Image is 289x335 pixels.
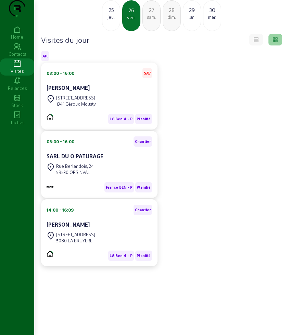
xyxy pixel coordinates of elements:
div: [STREET_ADDRESS] [56,95,96,101]
div: Rue Berlandois, 24 [56,163,94,169]
div: sam. [143,14,160,20]
span: France BEN - P [106,185,133,190]
img: PVELEC [47,251,53,257]
div: 08:00 - 16:00 [47,70,74,76]
div: lun. [183,14,201,20]
div: 14:00 - 16:09 [47,207,74,213]
div: 1341 Céroux-Mousty [56,101,96,107]
div: ven. [123,14,140,21]
div: dim. [163,14,180,20]
span: Chantier [135,207,151,212]
span: Chantier [135,139,151,144]
div: 5080 LA BRUYÈRE [56,238,95,244]
span: LG Ben 4 - P [110,253,133,258]
div: 26 [123,6,140,14]
span: LG Ben 4 - P [110,117,133,121]
cam-card-title: [PERSON_NAME] [47,84,90,91]
div: 08:00 - 16:00 [47,138,74,145]
h4: Visites du jour [41,35,89,44]
img: PVELEC [47,114,53,120]
div: 27 [143,6,160,14]
div: jeu. [102,14,120,20]
div: 59530 ORSINVAL [56,169,94,175]
span: SAV [144,71,151,76]
span: All [42,54,48,58]
span: Planifié [137,185,151,190]
div: 25 [102,6,120,14]
div: 29 [183,6,201,14]
span: Planifié [137,253,151,258]
div: 28 [163,6,180,14]
div: mar. [203,14,221,20]
span: Planifié [137,117,151,121]
cam-card-title: [PERSON_NAME] [47,221,90,228]
div: 30 [203,6,221,14]
div: [STREET_ADDRESS] [56,231,95,238]
cam-card-title: SARL DU O PATURAGE [47,153,103,159]
img: B2B - PVELEC [47,186,53,188]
